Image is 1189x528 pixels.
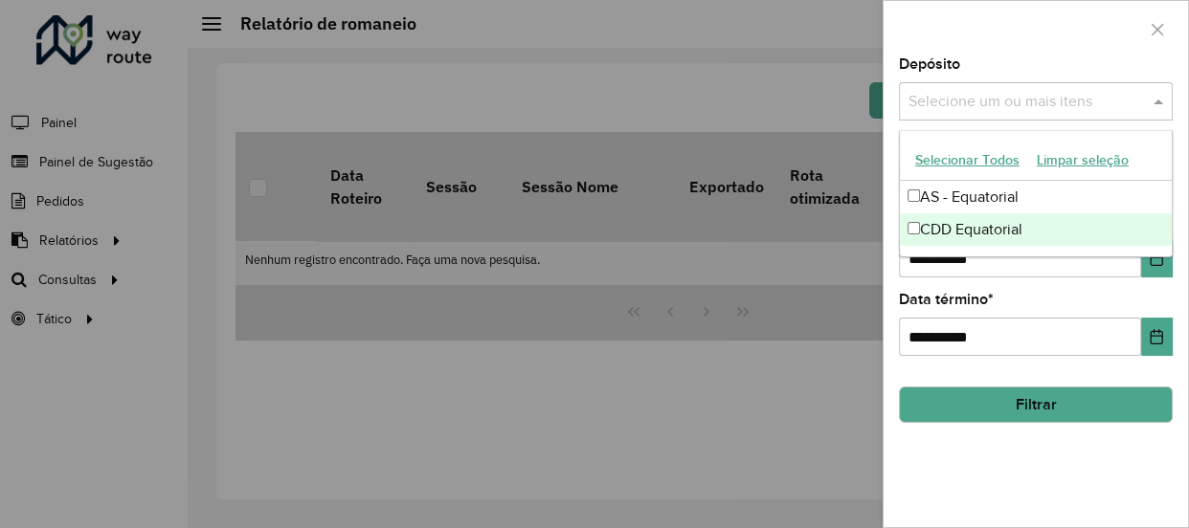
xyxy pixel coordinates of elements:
[899,288,994,311] label: Data término
[899,386,1173,423] button: Filtrar
[1028,145,1137,175] button: Limpar seleção
[907,145,1028,175] button: Selecionar Todos
[1141,318,1173,356] button: Choose Date
[1141,239,1173,277] button: Choose Date
[900,181,1172,213] div: AS - Equatorial
[899,130,1173,257] ng-dropdown-panel: Options list
[900,213,1172,246] div: CDD Equatorial
[899,53,960,76] label: Depósito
